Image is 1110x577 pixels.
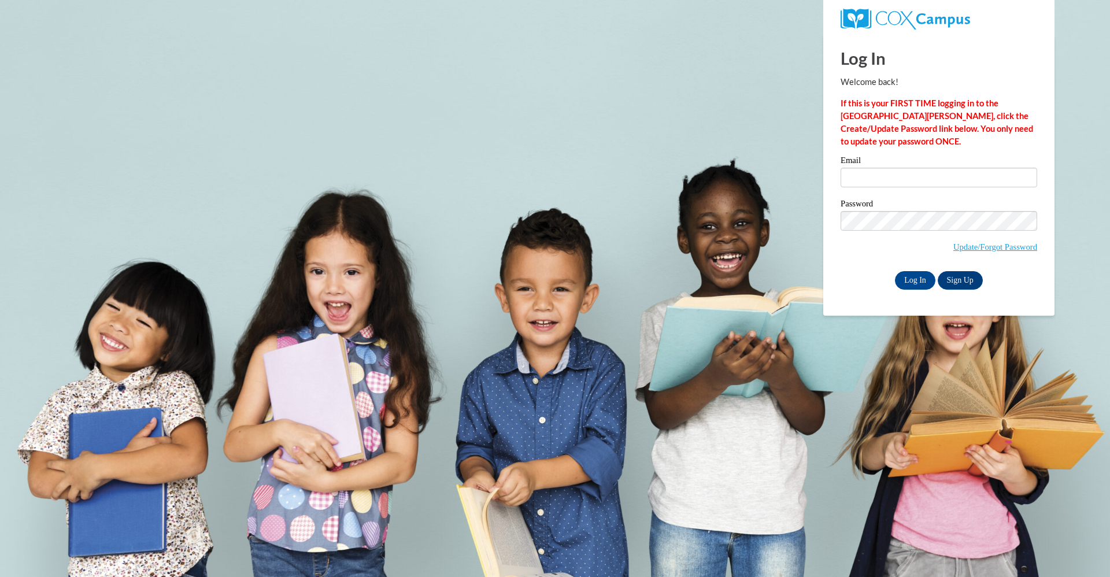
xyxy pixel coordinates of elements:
[841,9,970,29] img: COX Campus
[841,156,1037,168] label: Email
[841,9,1037,29] a: COX Campus
[841,46,1037,70] h1: Log In
[895,271,935,290] input: Log In
[938,271,983,290] a: Sign Up
[841,199,1037,211] label: Password
[841,98,1033,146] strong: If this is your FIRST TIME logging in to the [GEOGRAPHIC_DATA][PERSON_NAME], click the Create/Upd...
[841,76,1037,88] p: Welcome back!
[953,242,1037,251] a: Update/Forgot Password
